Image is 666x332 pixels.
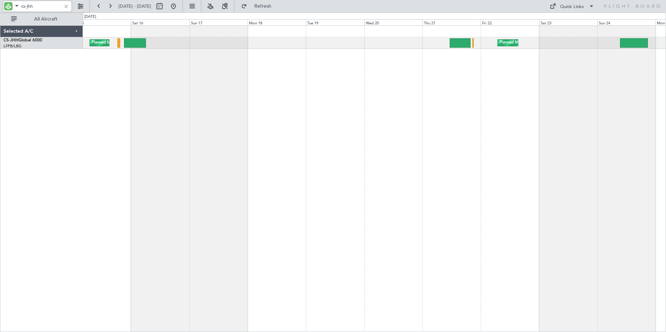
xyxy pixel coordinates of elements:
[118,3,151,9] span: [DATE] - [DATE]
[423,19,481,25] div: Thu 21
[597,19,656,25] div: Sun 24
[238,1,280,12] button: Refresh
[8,14,76,25] button: All Aircraft
[481,19,539,25] div: Fri 22
[364,19,423,25] div: Wed 20
[3,38,42,42] a: CS-JHHGlobal 6000
[84,14,96,20] div: [DATE]
[21,1,61,11] input: A/C (Reg. or Type)
[131,19,189,25] div: Sat 16
[189,19,248,25] div: Sun 17
[3,38,18,42] span: CS-JHH
[248,19,306,25] div: Mon 18
[92,38,201,48] div: Planned Maint [GEOGRAPHIC_DATA] ([GEOGRAPHIC_DATA])
[73,19,131,25] div: Fri 15
[3,44,22,49] a: LFPB/LBG
[499,38,609,48] div: Planned Maint [GEOGRAPHIC_DATA] ([GEOGRAPHIC_DATA])
[306,19,364,25] div: Tue 19
[546,1,598,12] button: Quick Links
[560,3,584,10] div: Quick Links
[18,17,73,22] span: All Aircraft
[539,19,597,25] div: Sat 23
[248,4,278,9] span: Refresh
